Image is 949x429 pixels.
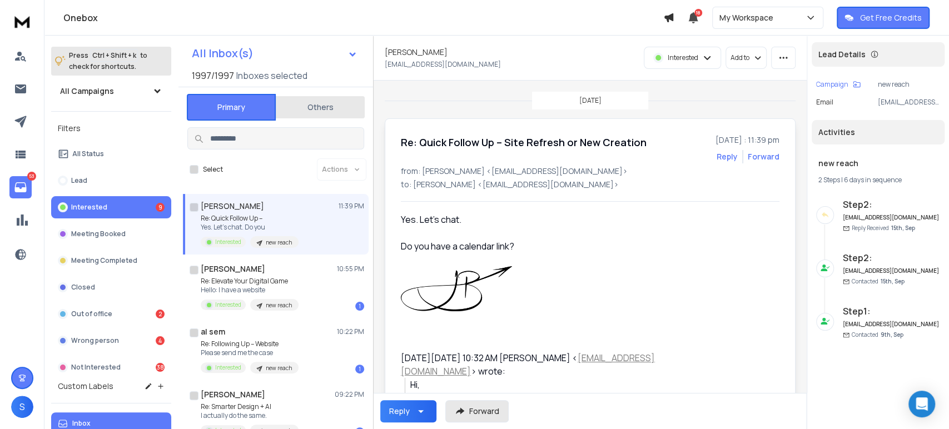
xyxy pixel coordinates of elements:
[852,331,903,339] p: Contacted
[201,277,299,286] p: Re: Elevate Your Digital Game
[71,283,95,292] p: Closed
[9,176,32,198] a: 53
[187,94,276,121] button: Primary
[51,121,171,136] h3: Filters
[51,223,171,245] button: Meeting Booked
[401,166,779,177] p: from: [PERSON_NAME] <[EMAIL_ADDRESS][DOMAIN_NAME]>
[843,213,940,222] h6: [EMAIL_ADDRESS][DOMAIN_NAME]
[266,364,292,372] p: new reach
[844,175,902,184] span: 6 days in sequence
[335,390,364,399] p: 09:22 PM
[71,310,112,318] p: Out of office
[266,301,292,310] p: new reach
[201,402,299,411] p: Re: Smarter Design + AI
[843,198,940,211] h6: Step 2 :
[878,80,940,89] p: new reach
[837,7,930,29] button: Get Free Credits
[11,11,33,32] img: logo
[11,396,33,418] button: S
[878,98,940,107] p: [EMAIL_ADDRESS][DOMAIN_NAME]
[339,202,364,211] p: 11:39 PM
[401,240,726,325] div: Do you have a calendar link?
[717,151,738,162] button: Reply
[748,151,779,162] div: Forward
[201,326,225,337] h1: al sem
[51,143,171,165] button: All Status
[818,49,866,60] p: Lead Details
[201,286,299,295] p: Hello: I have a website
[881,277,905,285] span: 15th, Sep
[401,134,647,150] h1: Re: Quick Follow Up – Site Refresh or New Creation
[71,203,107,212] p: Interested
[201,389,265,400] h1: [PERSON_NAME]
[401,351,726,378] div: [DATE][DATE] 10:32 AM [PERSON_NAME] < > wrote:
[192,69,234,82] span: 1997 / 1997
[215,363,241,372] p: Interested
[668,53,698,62] p: Interested
[843,251,940,265] h6: Step 2 :
[27,172,36,181] p: 53
[719,12,778,23] p: My Workspace
[201,340,299,348] p: Re: Following Up – Website
[91,49,138,62] span: Ctrl + Shift + k
[156,363,165,372] div: 38
[51,169,171,192] button: Lead
[380,400,436,422] button: Reply
[203,165,223,174] label: Select
[716,134,779,146] p: [DATE] : 11:39 pm
[843,267,940,275] h6: [EMAIL_ADDRESS][DOMAIN_NAME]
[694,9,702,17] span: 18
[401,352,655,377] a: [EMAIL_ADDRESS][DOMAIN_NAME]
[201,223,299,232] p: Yes. Let’s chat. Do you
[215,238,241,246] p: Interested
[71,336,119,345] p: Wrong person
[201,201,264,212] h1: [PERSON_NAME]
[63,11,663,24] h1: Onebox
[908,391,935,417] div: Open Intercom Messenger
[201,263,265,275] h1: [PERSON_NAME]
[51,250,171,272] button: Meeting Completed
[201,411,299,420] p: I actually do the same.
[51,196,171,218] button: Interested9
[891,224,915,232] span: 15th, Sep
[355,302,364,311] div: 1
[72,419,91,428] p: Inbox
[72,149,104,158] p: All Status
[401,179,779,190] p: to: [PERSON_NAME] <[EMAIL_ADDRESS][DOMAIN_NAME]>
[385,60,501,69] p: [EMAIL_ADDRESS][DOMAIN_NAME]
[201,214,299,223] p: Re: Quick Follow Up –
[236,69,307,82] h3: Inboxes selected
[385,47,448,58] h1: [PERSON_NAME]
[812,120,945,144] div: Activities
[816,80,848,89] p: Campaign
[852,224,915,232] p: Reply Received
[156,310,165,318] div: 2
[60,86,114,97] h1: All Campaigns
[337,327,364,336] p: 10:22 PM
[71,363,121,372] p: Not Interested
[51,330,171,352] button: Wrong person4
[156,203,165,212] div: 9
[445,400,509,422] button: Forward
[389,406,410,417] div: Reply
[183,42,366,64] button: All Inbox(s)
[401,266,512,311] img: AIorK4zllGGKhYSFWgHJgyZgIuSzZNqtBGcJP-zPdYeXQ2MLUyIPMludp96srHI1e5D1U56nyh4YWYTplThf
[731,53,749,62] p: Add to
[355,365,364,373] div: 1
[266,238,292,247] p: new reach
[881,331,903,338] span: 9th, Sep
[201,348,299,357] p: Please send me the case
[51,80,171,102] button: All Campaigns
[852,277,905,286] p: Contacted
[337,265,364,273] p: 10:55 PM
[71,256,137,265] p: Meeting Completed
[58,381,113,392] h3: Custom Labels
[860,12,922,23] p: Get Free Credits
[215,301,241,309] p: Interested
[579,96,602,105] p: [DATE]
[818,158,938,169] h1: new reach
[843,320,940,328] h6: [EMAIL_ADDRESS][DOMAIN_NAME]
